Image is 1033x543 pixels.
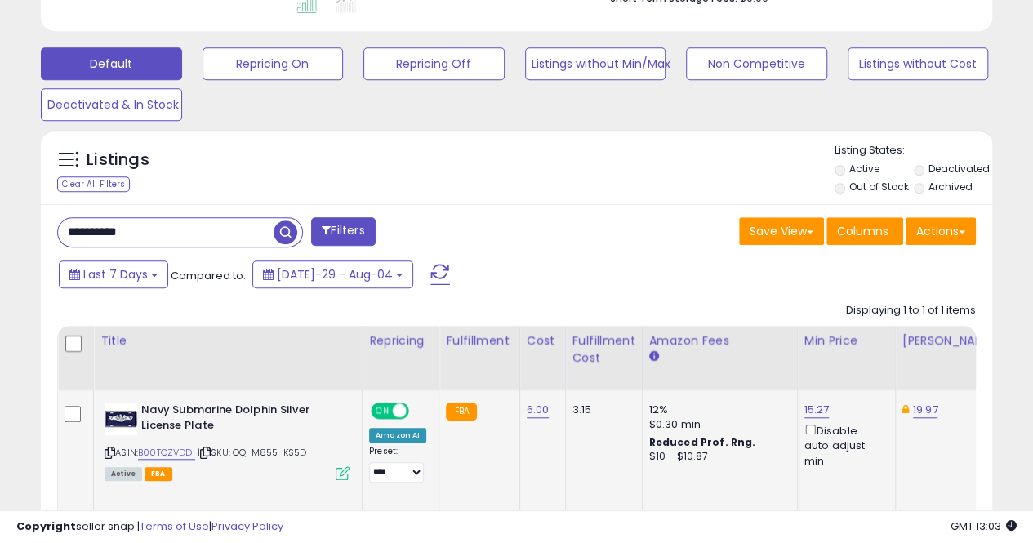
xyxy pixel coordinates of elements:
div: Fulfillment Cost [572,332,635,367]
span: Last 7 Days [83,266,148,283]
small: Amazon Fees. [649,349,659,364]
a: 15.27 [804,402,830,418]
h5: Listings [87,149,149,171]
div: 12% [649,403,785,417]
button: Filters [311,217,375,246]
a: Terms of Use [140,519,209,534]
button: Actions [906,217,976,245]
div: ASIN: [105,403,350,478]
label: Deactivated [928,162,990,176]
span: All listings currently available for purchase on Amazon [105,467,142,481]
div: $10 - $10.87 [649,450,785,464]
b: Reduced Prof. Rng. [649,435,756,449]
a: 19.97 [913,402,938,418]
div: Amazon Fees [649,332,790,349]
a: Privacy Policy [211,519,283,534]
small: FBA [446,403,476,421]
a: B00TQZVDDI [138,446,195,460]
button: Repricing On [203,47,344,80]
div: 3.15 [572,403,630,417]
button: Listings without Cost [848,47,989,80]
button: Last 7 Days [59,260,168,288]
div: Min Price [804,332,888,349]
span: [DATE]-29 - Aug-04 [277,266,393,283]
span: | SKU: OQ-M855-KS5D [198,446,306,459]
div: Title [100,332,355,349]
button: Default [41,47,182,80]
div: Preset: [369,446,426,483]
div: Amazon AI [369,428,426,443]
div: $0.30 min [649,417,785,432]
div: Repricing [369,332,432,349]
div: Clear All Filters [57,176,130,192]
p: Listing States: [835,143,992,158]
div: seller snap | | [16,519,283,535]
button: Columns [826,217,903,245]
button: Deactivated & In Stock [41,88,182,121]
button: Non Competitive [686,47,827,80]
b: Navy Submarine Dolphin Silver License Plate [141,403,340,437]
button: [DATE]-29 - Aug-04 [252,260,413,288]
button: Repricing Off [363,47,505,80]
span: 2025-08-12 13:03 GMT [951,519,1017,534]
span: FBA [145,467,172,481]
img: 41WuZVe8lRL._SL40_.jpg [105,403,137,435]
label: Out of Stock [848,180,908,194]
span: ON [372,404,393,418]
span: OFF [407,404,433,418]
span: Columns [837,223,888,239]
button: Listings without Min/Max [525,47,666,80]
div: [PERSON_NAME] [902,332,1000,349]
button: Save View [739,217,824,245]
div: Fulfillment [446,332,512,349]
div: Cost [527,332,559,349]
label: Active [848,162,879,176]
div: Disable auto adjust min [804,421,883,469]
label: Archived [928,180,973,194]
a: 6.00 [527,402,550,418]
strong: Copyright [16,519,76,534]
div: Displaying 1 to 1 of 1 items [846,303,976,318]
span: Compared to: [171,268,246,283]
